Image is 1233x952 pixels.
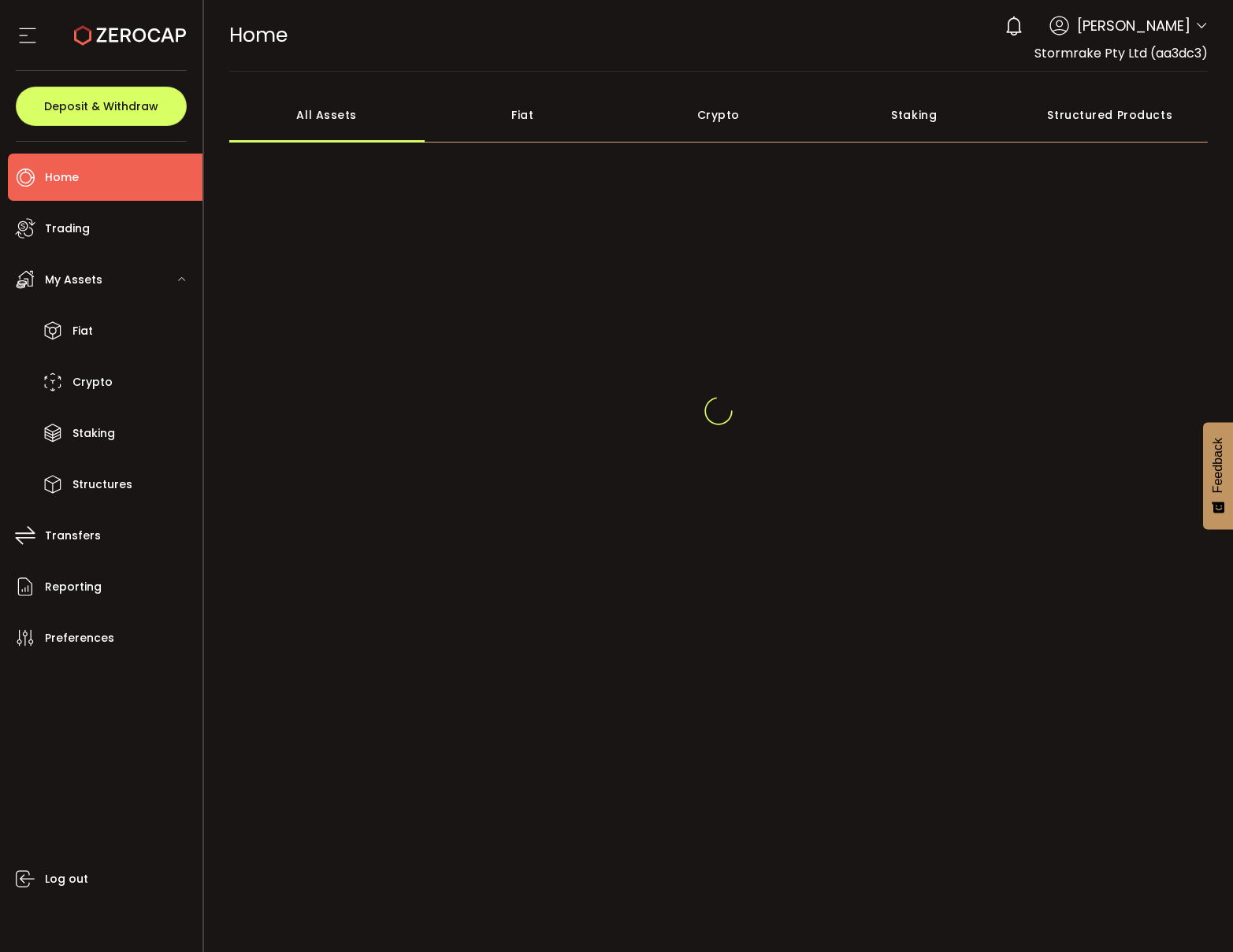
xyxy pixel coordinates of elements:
div: All Assets [229,87,425,143]
span: Trading [45,217,90,240]
span: Transfers [45,524,101,547]
span: Log out [45,868,88,891]
div: Fiat [425,87,621,143]
span: Fiat [72,320,93,343]
span: Deposit & Withdraw [44,101,158,112]
span: Preferences [45,627,114,650]
span: Reporting [45,576,102,598]
span: Home [45,166,79,189]
span: Structures [72,473,132,496]
span: Feedback [1211,438,1225,493]
span: [PERSON_NAME] [1077,15,1190,36]
div: Staking [816,87,1012,143]
span: My Assets [45,269,102,291]
div: Structured Products [1012,87,1209,143]
div: Crypto [621,87,817,143]
span: Stormrake Pty Ltd (aa3dc3) [1034,44,1208,62]
span: Staking [72,422,115,445]
button: Feedback - Show survey [1203,422,1233,529]
button: Deposit & Withdraw [16,87,187,126]
span: Crypto [72,371,113,394]
span: Home [229,21,288,49]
